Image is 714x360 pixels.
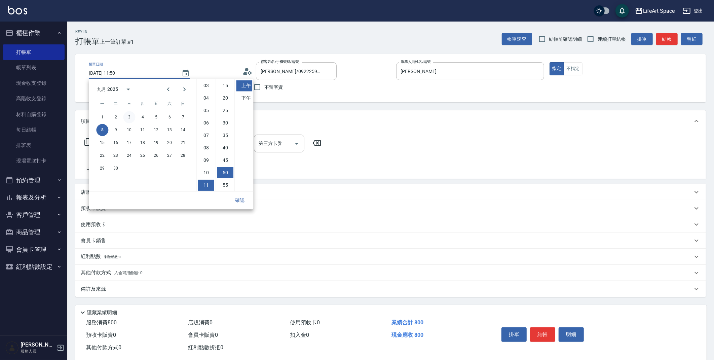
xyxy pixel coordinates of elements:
span: 星期四 [137,97,149,110]
p: 項目消費 [81,118,101,125]
h2: Key In [75,30,100,34]
div: 預收卡販賣 [75,200,706,216]
p: 其他付款方式 [81,269,143,277]
button: 紅利點數設定 [3,258,65,276]
button: 27 [163,149,176,161]
span: 星期二 [110,97,122,110]
button: save [615,4,629,17]
button: 14 [177,124,189,136]
button: 4 [137,111,149,123]
button: Next month [176,81,192,97]
li: 11 hours [198,180,214,191]
button: 掛單 [501,327,527,341]
button: 掛單 [631,33,653,45]
button: 20 [163,137,176,149]
label: 服務人員姓名/編號 [401,59,430,64]
span: 星期一 [96,97,108,110]
li: 4 hours [198,93,214,104]
li: 45 minutes [217,155,233,166]
ul: Select minutes [216,79,234,191]
button: 明細 [559,327,584,341]
img: Person [5,341,19,355]
span: 剩餘點數: 0 [104,255,121,259]
span: 紅利點數折抵 0 [188,344,223,351]
div: 其他付款方式入金可用餘額: 0 [75,265,706,281]
button: 22 [96,149,108,161]
button: 28 [177,149,189,161]
button: 10 [123,124,135,136]
span: 預收卡販賣 0 [86,332,116,338]
li: 40 minutes [217,142,233,153]
li: 9 hours [198,155,214,166]
button: Previous month [160,81,176,97]
div: 備註及來源 [75,281,706,297]
li: 10 hours [198,167,214,178]
button: Choose date, selected date is 2025-09-08 [178,65,194,81]
span: 使用預收卡 0 [290,319,320,326]
li: 下午 [236,93,252,104]
div: LifeArt Space [643,7,675,15]
button: 登出 [680,5,706,17]
button: 櫃檯作業 [3,24,65,42]
li: 50 minutes [217,167,233,178]
button: 18 [137,137,149,149]
button: 客戶管理 [3,206,65,224]
span: 連續打單結帳 [598,36,626,43]
p: 紅利點數 [81,253,121,260]
span: 結帳前確認明細 [549,36,582,43]
a: 打帳單 [3,44,65,60]
button: 結帳 [656,33,678,45]
ul: Select hours [197,79,216,191]
h5: [PERSON_NAME] [21,341,55,348]
p: 使用預收卡 [81,221,106,228]
p: 隱藏業績明細 [87,309,117,316]
button: 3 [123,111,135,123]
p: 預收卡販賣 [81,205,106,212]
button: 不指定 [564,62,583,75]
button: 確認 [229,194,251,207]
button: 24 [123,149,135,161]
li: 7 hours [198,130,214,141]
div: 紅利點數剩餘點數: 0 [75,249,706,265]
span: 上一筆訂單:#1 [100,38,134,46]
a: 帳單列表 [3,60,65,75]
li: 5 hours [198,105,214,116]
button: 6 [163,111,176,123]
button: LifeArt Space [632,4,677,18]
button: 15 [96,137,108,149]
li: 6 hours [198,117,214,129]
a: 現場電腦打卡 [3,153,65,169]
button: 5 [150,111,162,123]
a: 排班表 [3,138,65,153]
span: 業績合計 800 [391,319,423,326]
button: 29 [96,162,108,174]
p: 服務人員 [21,348,55,354]
button: 23 [110,149,122,161]
button: calendar view is open, switch to year view [120,81,136,97]
span: 星期日 [177,97,189,110]
div: 使用預收卡 [75,216,706,232]
button: 帳單速查 [502,33,532,45]
ul: Select meridiem [234,79,253,191]
button: 2 [110,111,122,123]
input: YYYY/MM/DD hh:mm [89,68,175,79]
button: 1 [96,111,108,123]
button: 12 [150,124,162,136]
div: 店販銷售 [75,184,706,200]
span: 星期三 [123,97,135,110]
li: 30 minutes [217,117,233,129]
a: 高階收支登錄 [3,91,65,106]
p: 店販銷售 [81,189,101,196]
button: Open [291,138,302,149]
span: 入金可用餘額: 0 [114,271,143,275]
p: 備註及來源 [81,286,106,293]
span: 現金應收 800 [391,332,423,338]
button: 17 [123,137,135,149]
li: 35 minutes [217,130,233,141]
span: 星期五 [150,97,162,110]
button: 19 [150,137,162,149]
button: 會員卡管理 [3,241,65,258]
div: 九月 2025 [97,86,118,93]
button: 7 [177,111,189,123]
button: 25 [137,149,149,161]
